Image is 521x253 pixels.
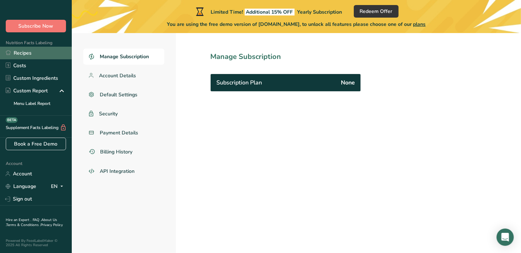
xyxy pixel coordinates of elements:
span: You are using the free demo version of [DOMAIN_NAME], to unlock all features please choose one of... [167,20,426,28]
span: Subscription Plan [216,78,262,87]
a: Book a Free Demo [6,138,66,150]
span: Redeem Offer [360,8,393,15]
div: Powered By FoodLabelMaker © 2025 All Rights Reserved [6,239,66,247]
span: plans [413,21,426,28]
span: None [341,78,355,87]
div: BETA [6,117,18,123]
div: Open Intercom Messenger [497,229,514,246]
button: Redeem Offer [354,5,399,18]
a: Security [83,106,164,122]
a: Payment Details [83,125,164,141]
a: Language [6,180,36,193]
button: Subscribe Now [6,20,66,32]
a: Account Details [83,68,164,84]
span: Account Details [99,72,136,79]
span: Default Settings [100,91,138,98]
span: Payment Details [100,129,138,137]
h1: Manage Subscription [210,51,393,62]
span: API Integration [100,167,135,175]
a: Manage Subscription [83,49,164,65]
a: FAQ . [33,217,41,222]
span: Security [99,110,118,118]
div: Custom Report [6,87,48,95]
a: About Us . [6,217,57,227]
a: Default Settings [83,87,164,103]
div: Limited Time! [194,7,342,16]
a: Hire an Expert . [6,217,31,222]
div: EN [51,182,66,191]
span: Subscribe Now [19,22,53,30]
a: Terms & Conditions . [6,222,41,227]
a: Privacy Policy [41,222,63,227]
span: Billing History [100,148,133,156]
span: Additional 15% OFF [245,9,295,15]
a: API Integration [83,163,164,180]
span: Yearly Subscription [297,9,342,15]
a: Billing History [83,144,164,160]
span: Manage Subscription [100,53,149,60]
